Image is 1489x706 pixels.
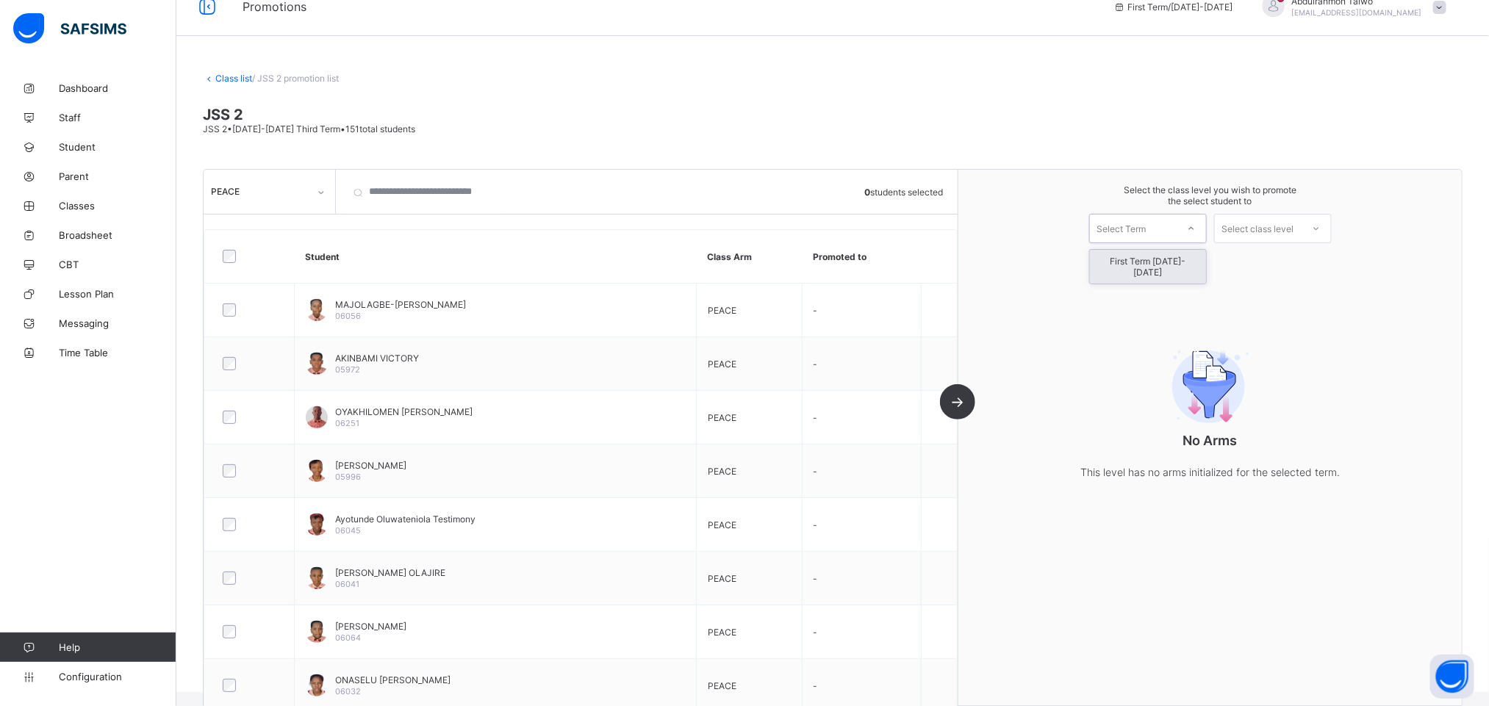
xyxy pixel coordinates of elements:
[335,406,473,417] span: OYAKHILOMEN [PERSON_NAME]
[814,358,818,369] span: -
[335,364,360,375] span: 05972
[708,626,736,637] span: PEACE
[59,112,176,123] span: Staff
[59,82,176,94] span: Dashboard
[335,299,466,310] span: MAJOLAGBE-[PERSON_NAME]
[59,200,176,212] span: Classes
[335,567,445,578] span: [PERSON_NAME] OLAJIRE
[335,460,406,471] span: [PERSON_NAME]
[59,229,176,241] span: Broadsheet
[1090,250,1206,284] div: First Term [DATE]-[DATE]
[335,472,361,482] span: 05996
[59,671,176,682] span: Configuration
[814,680,818,691] span: -
[802,230,922,284] th: Promoted to
[708,358,736,369] span: PEACE
[1113,1,1233,12] span: session/term information
[1222,214,1294,243] div: Select class level
[708,304,736,315] span: PEACE
[708,519,736,530] span: PEACE
[59,170,176,182] span: Parent
[708,572,736,583] span: PEACE
[335,633,361,643] span: 06064
[864,186,870,197] b: 0
[708,465,736,476] span: PEACE
[335,674,451,685] span: ONASELU [PERSON_NAME]
[814,626,818,637] span: -
[864,186,943,197] span: students selected
[708,411,736,422] span: PEACE
[1430,655,1474,699] button: Open asap
[211,186,309,197] div: PEACE
[335,525,361,536] span: 06045
[1097,214,1147,243] div: Select Term
[335,514,476,525] span: Ayotunde Oluwateniola Testimony
[814,411,818,422] span: -
[1155,350,1266,423] img: filter.9c15f445b04ce8b7d5281b41737f44c2.svg
[59,641,176,653] span: Help
[814,465,818,476] span: -
[215,73,252,84] a: Class list
[59,288,176,300] span: Lesson Plan
[13,13,126,44] img: safsims
[59,347,176,359] span: Time Table
[335,579,359,589] span: 06041
[1063,309,1357,511] div: No Arms
[59,141,176,153] span: Student
[203,106,1463,123] span: JSS 2
[59,317,176,329] span: Messaging
[1063,463,1357,481] p: This level has no arms initialized for the selected term.
[335,353,419,364] span: AKINBAMI VICTORY
[335,621,406,632] span: [PERSON_NAME]
[335,686,361,696] span: 06032
[252,73,339,84] span: / JSS 2 promotion list
[708,680,736,691] span: PEACE
[1063,433,1357,448] p: No Arms
[335,311,361,321] span: 06056
[203,123,415,134] span: JSS 2 • [DATE]-[DATE] Third Term • 151 total students
[1292,8,1422,17] span: [EMAIL_ADDRESS][DOMAIN_NAME]
[814,304,818,315] span: -
[696,230,802,284] th: Class Arm
[814,519,818,530] span: -
[973,184,1447,206] span: Select the class level you wish to promote the select student to
[335,418,359,428] span: 06251
[294,230,696,284] th: Student
[814,572,818,583] span: -
[59,259,176,270] span: CBT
